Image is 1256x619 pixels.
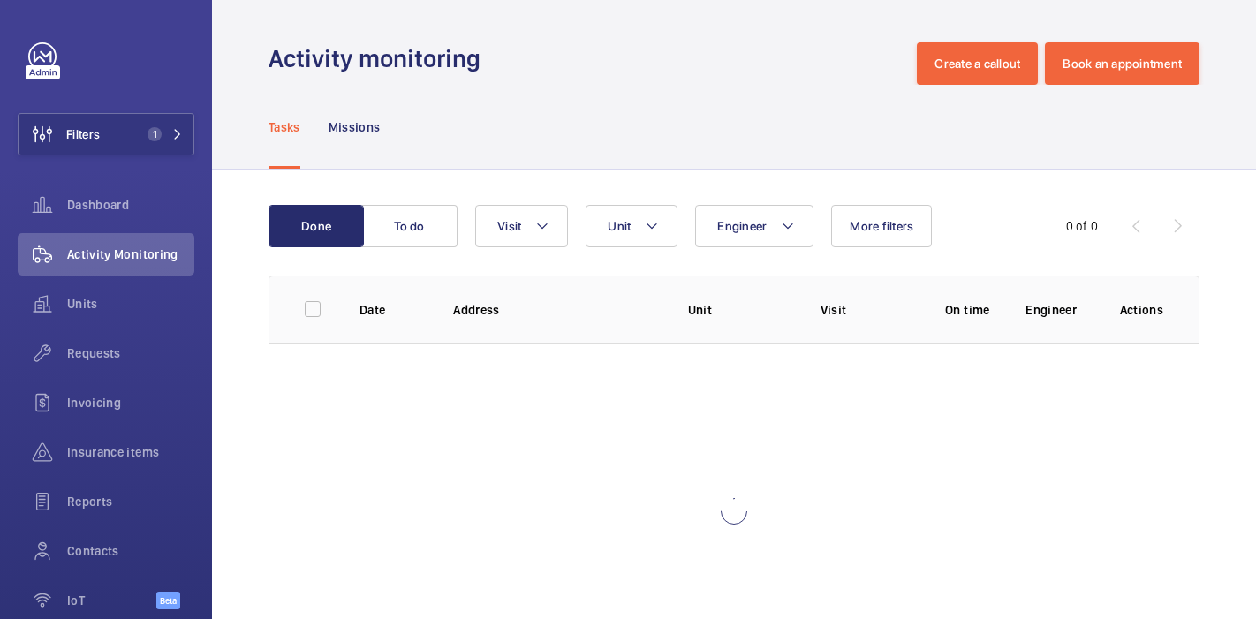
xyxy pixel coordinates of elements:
p: Missions [329,118,381,136]
p: Tasks [269,118,300,136]
span: Insurance items [67,443,194,461]
span: Reports [67,493,194,510]
span: Visit [497,219,521,233]
span: 1 [148,127,162,141]
button: Book an appointment [1045,42,1199,85]
button: Unit [586,205,677,247]
p: Address [453,301,659,319]
button: Create a callout [917,42,1038,85]
button: Engineer [695,205,813,247]
span: More filters [850,219,913,233]
span: Units [67,295,194,313]
span: Unit [608,219,631,233]
p: On time [937,301,997,319]
span: Filters [66,125,100,143]
span: Engineer [717,219,767,233]
button: Visit [475,205,568,247]
button: To do [362,205,458,247]
button: Filters1 [18,113,194,155]
p: Unit [688,301,792,319]
p: Actions [1120,301,1163,319]
span: Requests [67,344,194,362]
p: Date [359,301,425,319]
p: Visit [821,301,910,319]
div: 0 of 0 [1066,217,1098,235]
span: Invoicing [67,394,194,411]
span: Beta [156,592,180,609]
span: IoT [67,592,156,609]
span: Activity Monitoring [67,245,194,263]
h1: Activity monitoring [269,42,491,75]
button: Done [269,205,364,247]
span: Contacts [67,542,194,560]
span: Dashboard [67,196,194,214]
button: More filters [831,205,932,247]
p: Engineer [1025,301,1091,319]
